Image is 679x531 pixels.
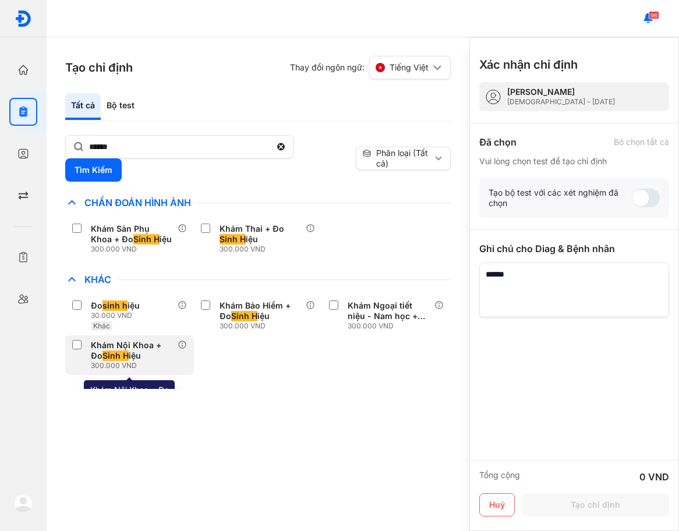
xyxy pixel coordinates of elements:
[220,224,302,245] div: Khám Thai + Đo iệu
[639,470,669,484] div: 0 VND
[489,187,632,208] div: Tạo bộ test với các xét nghiệm đã chọn
[522,493,669,516] button: Tạo chỉ định
[91,340,173,361] div: Khám Nội Khoa + Đo iệu
[101,93,140,120] div: Bộ test
[220,234,246,245] span: Sinh H
[91,311,144,320] div: 30.000 VND
[91,361,178,370] div: 300.000 VND
[479,156,669,167] div: Vui lòng chọn test để tạo chỉ định
[93,321,110,330] span: Khác
[91,245,178,254] div: 300.000 VND
[231,311,257,321] span: Sinh H
[15,10,32,27] img: logo
[348,300,430,321] div: Khám Ngoại tiết niệu - Nam học + Đo iệu
[220,245,306,254] div: 300.000 VND
[91,300,140,311] div: Đo iệu
[390,62,429,73] span: Tiếng Việt
[479,242,669,256] div: Ghi chú cho Diag & Bệnh nhân
[14,494,33,512] img: logo
[362,148,433,169] div: Phân loại (Tất cả)
[91,224,173,245] div: Khám Sản Phụ Khoa + Đo iệu
[102,300,128,311] span: sinh h
[614,137,669,147] div: Bỏ chọn tất cả
[79,197,197,208] span: Chẩn Đoán Hình Ảnh
[133,234,160,245] span: Sinh H
[507,97,615,107] div: [DEMOGRAPHIC_DATA] - [DATE]
[479,135,517,149] div: Đã chọn
[479,470,520,484] div: Tổng cộng
[649,11,659,19] span: 96
[290,56,451,79] div: Thay đổi ngôn ngữ:
[507,87,615,97] div: [PERSON_NAME]
[348,321,434,331] div: 300.000 VND
[102,351,129,361] span: Sinh H
[479,493,515,516] button: Huỷ
[220,321,306,331] div: 300.000 VND
[479,56,578,73] h3: Xác nhận chỉ định
[65,93,101,120] div: Tất cả
[220,300,302,321] div: Khám Bảo Hiểm + Đo iệu
[79,274,117,285] span: Khác
[65,158,122,182] button: Tìm Kiếm
[65,59,133,76] h3: Tạo chỉ định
